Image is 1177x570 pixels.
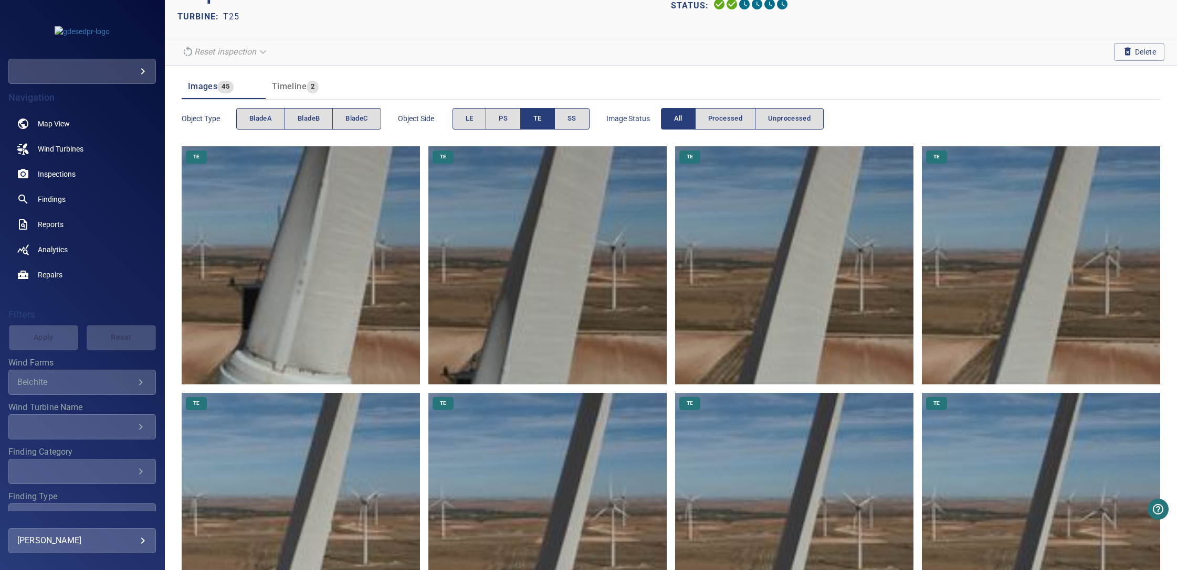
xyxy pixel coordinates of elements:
div: Wind Farms [8,370,156,395]
span: TE [434,400,453,407]
a: windturbines noActive [8,136,156,162]
button: bladeA [236,108,285,130]
button: PS [486,108,521,130]
span: PS [499,113,508,125]
span: LE [466,113,474,125]
span: Wind Turbines [38,144,83,154]
span: TE [927,153,946,160]
a: analytics noActive [8,237,156,262]
div: [PERSON_NAME] [17,532,147,549]
button: All [661,108,696,130]
a: map noActive [8,111,156,136]
span: TE [680,153,699,160]
div: objectSide [453,108,590,130]
h4: Navigation [8,92,156,103]
span: Inspections [38,169,76,179]
span: Object Side [398,113,453,124]
button: bladeB [285,108,333,130]
span: All [674,113,682,125]
div: imageStatus [661,108,824,130]
em: Reset inspection [194,47,256,57]
img: gdesedpr-logo [55,26,110,37]
div: Reset inspection [177,42,273,61]
div: Finding Type [8,503,156,529]
span: bladeB [298,113,320,125]
label: Wind Farms [8,359,156,367]
label: Wind Turbine Name [8,403,156,412]
span: SS [568,113,576,125]
span: Image Status [606,113,661,124]
label: Finding Category [8,448,156,456]
span: Timeline [272,81,307,91]
span: TE [533,113,542,125]
button: Delete [1114,43,1164,61]
span: Map View [38,119,70,129]
button: SS [554,108,590,130]
span: TE [187,153,206,160]
span: 2 [307,81,319,93]
span: Processed [708,113,742,125]
span: Findings [38,194,66,205]
div: objectType [236,108,381,130]
span: Delete [1122,46,1156,58]
button: LE [453,108,487,130]
span: Analytics [38,244,68,255]
a: repairs noActive [8,262,156,287]
p: T25 [223,10,239,23]
a: reports noActive [8,212,156,237]
button: Unprocessed [755,108,824,130]
div: Wind Turbine Name [8,414,156,439]
a: findings noActive [8,187,156,212]
div: Unable to reset the inspection due to your user permissions [177,42,273,61]
span: TE [680,400,699,407]
a: inspections noActive [8,162,156,187]
div: Belchite [17,377,134,387]
p: TURBINE: [177,10,223,23]
span: TE [927,400,946,407]
span: Reports [38,219,64,230]
button: Processed [695,108,755,130]
div: gdesedpr [8,59,156,84]
h4: Filters [8,309,156,320]
button: bladeC [332,108,381,130]
span: TE [434,153,453,160]
span: bladeC [345,113,367,125]
span: TE [187,400,206,407]
label: Finding Type [8,492,156,501]
span: Images [188,81,217,91]
span: Repairs [38,270,62,280]
span: bladeA [249,113,272,125]
button: TE [520,108,555,130]
span: Object type [182,113,236,124]
span: 45 [217,81,234,93]
div: Finding Category [8,459,156,484]
span: Unprocessed [768,113,811,125]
